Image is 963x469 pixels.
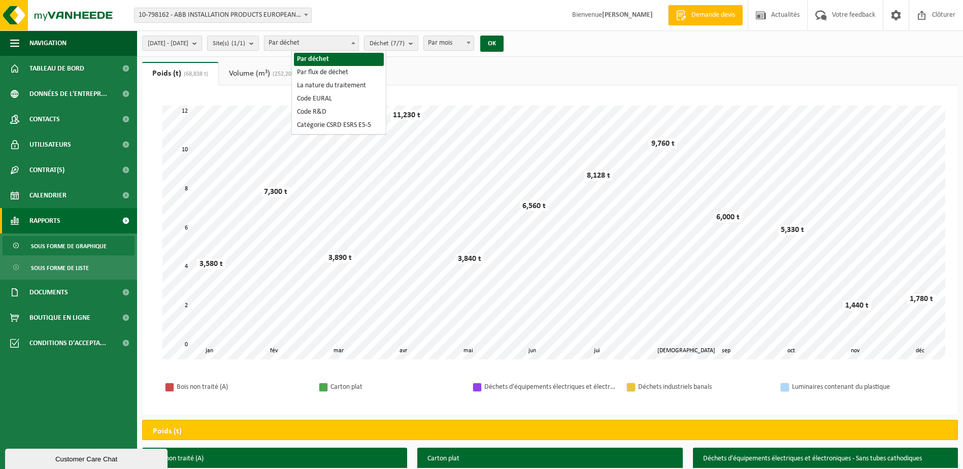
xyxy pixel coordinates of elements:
span: Contrat(s) [29,157,64,183]
button: OK [480,36,504,52]
span: Conditions d'accepta... [29,330,106,356]
div: 1,780 t [907,294,936,304]
li: Par déchet [294,53,384,66]
span: Documents [29,280,68,305]
a: Volume (m³) [219,62,315,85]
div: Déchets d'équipements électriques et électroniques - Sans tubes cathodiques [484,381,616,393]
span: 10-798162 - ABB INSTALLATION PRODUCTS EUROPEAN CENTRE SA - HOUDENG-GOEGNIES [135,8,311,22]
span: Par déchet [264,36,358,50]
li: Catégorie CSRD ESRS E5-5 [294,119,384,132]
span: Par déchet [264,36,359,51]
div: 3,580 t [197,259,225,269]
span: Sous forme de liste [31,258,89,278]
span: Tableau de bord [29,56,84,81]
a: Sous forme de liste [3,258,135,277]
a: Sous forme de graphique [3,236,135,255]
div: Déchets industriels banals [638,381,770,393]
span: Par mois [423,36,474,51]
div: Luminaires contenant du plastique [792,381,924,393]
iframe: chat widget [5,447,170,469]
span: Par mois [424,36,474,50]
div: 6,000 t [714,212,742,222]
span: [DATE] - [DATE] [148,36,188,51]
a: Demande devis [668,5,743,25]
span: Contacts [29,107,60,132]
span: Site(s) [213,36,245,51]
div: 11,230 t [390,110,423,120]
span: (252,200 m³) [270,71,305,77]
h2: Poids (t) [143,420,192,443]
span: Sous forme de graphique [31,237,107,256]
span: Boutique en ligne [29,305,90,330]
li: Code EURAL [294,92,384,106]
li: La nature du traitement [294,79,384,92]
span: Utilisateurs [29,132,71,157]
span: Navigation [29,30,67,56]
button: Site(s)(1/1) [207,36,259,51]
span: Calendrier [29,183,67,208]
div: 1,440 t [843,300,871,311]
div: 7,300 t [261,187,290,197]
li: Par flux de déchet [294,66,384,79]
strong: [PERSON_NAME] [602,11,653,19]
a: Poids (t) [142,62,218,85]
div: Bois non traité (A) [177,381,309,393]
div: 9,760 t [649,139,677,149]
button: [DATE] - [DATE] [142,36,202,51]
div: 6,560 t [520,201,548,211]
span: Rapports [29,208,60,233]
div: 3,890 t [326,253,354,263]
count: (7/7) [391,40,405,47]
span: 10-798162 - ABB INSTALLATION PRODUCTS EUROPEAN CENTRE SA - HOUDENG-GOEGNIES [134,8,312,23]
span: Demande devis [689,10,738,20]
count: (1/1) [231,40,245,47]
span: Données de l'entrepr... [29,81,107,107]
span: Déchet [370,36,405,51]
span: (68,838 t) [181,71,208,77]
div: 8,128 t [584,171,613,181]
li: Code R&D [294,106,384,119]
div: 3,840 t [455,254,484,264]
div: 5,330 t [778,225,807,235]
button: Déchet(7/7) [364,36,418,51]
div: Carton plat [330,381,462,393]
